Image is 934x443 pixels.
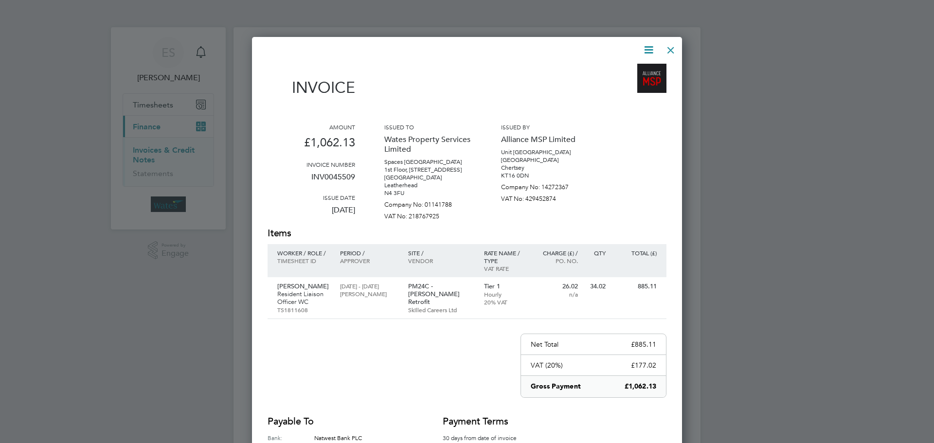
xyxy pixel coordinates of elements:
[277,283,330,290] p: [PERSON_NAME]
[277,249,330,257] p: Worker / Role /
[484,265,526,272] p: VAT rate
[277,257,330,265] p: Timesheet ID
[384,181,472,189] p: Leatherhead
[384,197,472,209] p: Company No: 01141788
[443,415,530,428] h2: Payment terms
[268,131,355,160] p: £1,062.13
[588,249,606,257] p: QTY
[536,249,578,257] p: Charge (£) /
[501,179,589,191] p: Company No: 14272367
[384,174,472,181] p: [GEOGRAPHIC_DATA]
[484,283,526,290] p: Tier 1
[501,131,589,148] p: Alliance MSP Limited
[277,290,330,306] p: Resident Liaison Officer WC
[501,148,589,156] p: Unit [GEOGRAPHIC_DATA]
[484,290,526,298] p: Hourly
[340,249,398,257] p: Period /
[588,283,606,290] p: 34.02
[531,382,581,391] p: Gross Payment
[268,194,355,201] h3: Issue date
[268,168,355,194] p: INV0045509
[384,189,472,197] p: N4 3FU
[268,433,314,442] label: Bank:
[408,283,474,306] p: PM24C - [PERSON_NAME] Retrofit
[631,340,656,349] p: £885.11
[501,164,589,172] p: Chertsey
[631,361,656,370] p: £177.02
[536,257,578,265] p: Po. No.
[268,160,355,168] h3: Invoice number
[408,306,474,314] p: Skilled Careers Ltd
[340,290,398,298] p: [PERSON_NAME]
[501,156,589,164] p: [GEOGRAPHIC_DATA]
[384,123,472,131] h3: Issued to
[501,191,589,203] p: VAT No: 429452874
[340,282,398,290] p: [DATE] - [DATE]
[615,249,657,257] p: Total (£)
[531,361,563,370] p: VAT (20%)
[484,298,526,306] p: 20% VAT
[615,283,657,290] p: 885.11
[340,257,398,265] p: Approver
[484,249,526,265] p: Rate name / type
[268,201,355,227] p: [DATE]
[277,306,330,314] p: TS1811608
[268,227,666,240] h2: Items
[625,382,656,391] p: £1,062.13
[637,64,666,93] img: alliancemsp-logo-remittance.png
[268,415,413,428] h2: Payable to
[501,123,589,131] h3: Issued by
[443,433,530,442] p: 30 days from date of invoice
[408,257,474,265] p: Vendor
[536,290,578,298] p: n/a
[384,158,472,166] p: Spaces [GEOGRAPHIC_DATA]
[408,249,474,257] p: Site /
[268,78,355,97] h1: Invoice
[384,131,472,158] p: Wates Property Services Limited
[384,166,472,174] p: 1st Floor, [STREET_ADDRESS]
[314,434,362,442] span: Natwest Bank PLC
[384,209,472,220] p: VAT No: 218767925
[536,283,578,290] p: 26.02
[268,123,355,131] h3: Amount
[531,340,558,349] p: Net Total
[501,172,589,179] p: KT16 0DN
